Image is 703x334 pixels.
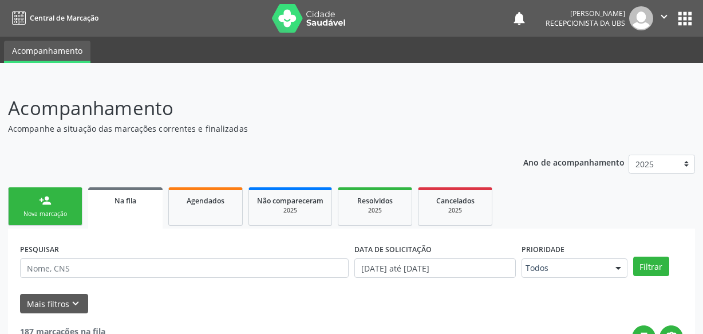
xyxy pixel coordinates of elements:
[436,196,475,206] span: Cancelados
[257,206,323,215] div: 2025
[187,196,224,206] span: Agendados
[511,10,527,26] button: notifications
[17,210,74,218] div: Nova marcação
[426,206,484,215] div: 2025
[30,13,98,23] span: Central de Marcação
[354,241,432,258] label: DATA DE SOLICITAÇÃO
[675,9,695,29] button: apps
[4,41,90,63] a: Acompanhamento
[633,257,669,276] button: Filtrar
[8,9,98,27] a: Central de Marcação
[69,297,82,310] i: keyboard_arrow_down
[114,196,136,206] span: Na fila
[39,194,52,207] div: person_add
[20,294,88,314] button: Mais filtroskeyboard_arrow_down
[658,10,670,23] i: 
[546,18,625,28] span: Recepcionista da UBS
[20,258,349,278] input: Nome, CNS
[546,9,625,18] div: [PERSON_NAME]
[653,6,675,30] button: 
[257,196,323,206] span: Não compareceram
[346,206,404,215] div: 2025
[526,262,604,274] span: Todos
[8,123,489,135] p: Acompanhe a situação das marcações correntes e finalizadas
[523,155,625,169] p: Ano de acompanhamento
[629,6,653,30] img: img
[8,94,489,123] p: Acompanhamento
[354,258,516,278] input: Selecione um intervalo
[522,241,564,258] label: Prioridade
[357,196,393,206] span: Resolvidos
[20,241,59,258] label: PESQUISAR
